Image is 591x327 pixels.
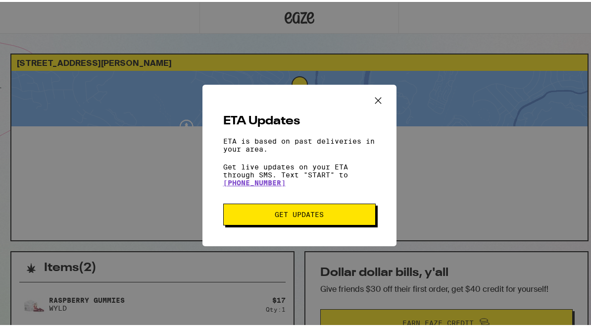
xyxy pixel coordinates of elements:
[6,7,71,15] span: Hi. Need any help?
[275,209,324,216] span: Get Updates
[368,91,389,109] button: Close ETA information modal
[223,177,286,185] a: [PHONE_NUMBER]
[223,202,376,223] button: Get Updates
[223,135,376,151] p: ETA is based on past deliveries in your area.
[223,161,376,185] p: Get live updates on your ETA through SMS. Text "START" to
[223,113,376,125] h2: ETA Updates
